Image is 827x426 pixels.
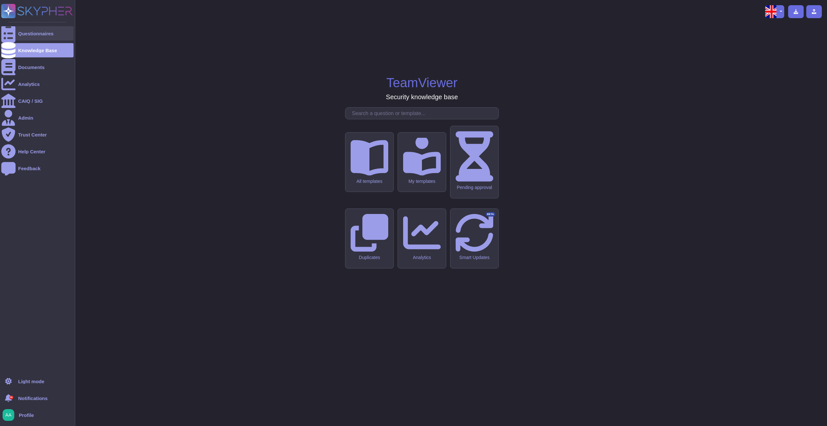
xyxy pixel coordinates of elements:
[9,396,13,399] div: 9+
[486,212,495,217] div: BETA
[18,48,57,53] div: Knowledge Base
[18,115,33,120] div: Admin
[351,255,388,260] div: Duplicates
[765,5,778,18] img: en
[403,179,441,184] div: My templates
[403,255,441,260] div: Analytics
[18,379,44,384] div: Light mode
[456,185,493,190] div: Pending approval
[1,77,74,91] a: Analytics
[18,99,43,103] div: CAIQ / SIG
[18,132,47,137] div: Trust Center
[1,94,74,108] a: CAIQ / SIG
[3,409,14,421] img: user
[19,413,34,418] span: Profile
[1,127,74,142] a: Trust Center
[349,108,498,119] input: Search a question or template...
[386,93,458,101] h3: Security knowledge base
[1,144,74,159] a: Help Center
[386,75,457,90] h1: TeamViewer
[1,161,74,175] a: Feedback
[456,255,493,260] div: Smart Updates
[18,82,40,87] div: Analytics
[18,396,48,401] span: Notifications
[18,31,53,36] div: Questionnaires
[18,149,45,154] div: Help Center
[1,60,74,74] a: Documents
[1,111,74,125] a: Admin
[1,26,74,41] a: Questionnaires
[1,408,19,422] button: user
[1,43,74,57] a: Knowledge Base
[18,166,41,171] div: Feedback
[351,179,388,184] div: All templates
[18,65,45,70] div: Documents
